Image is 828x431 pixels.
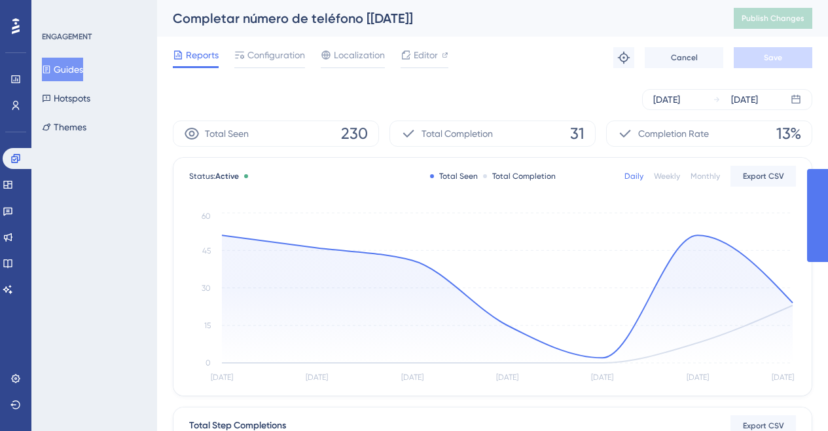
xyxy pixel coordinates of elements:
span: Status: [189,171,239,181]
span: Save [764,52,782,63]
span: Total Seen [205,126,249,141]
tspan: [DATE] [687,373,709,382]
tspan: [DATE] [306,373,328,382]
tspan: [DATE] [772,373,794,382]
button: Publish Changes [734,8,812,29]
div: Weekly [654,171,680,181]
div: [DATE] [731,92,758,107]
span: 31 [570,123,585,144]
div: [DATE] [653,92,680,107]
button: Guides [42,58,83,81]
span: Export CSV [743,171,784,181]
tspan: 0 [206,358,211,367]
tspan: 15 [204,321,211,330]
span: Total Completion [422,126,493,141]
button: Export CSV [730,166,796,187]
button: Save [734,47,812,68]
div: Total Seen [430,171,478,181]
tspan: [DATE] [591,373,613,382]
tspan: [DATE] [211,373,233,382]
span: Configuration [247,47,305,63]
span: Active [215,172,239,181]
span: 230 [341,123,368,144]
button: Hotspots [42,86,90,110]
span: Completion Rate [638,126,709,141]
tspan: 30 [202,284,211,293]
tspan: [DATE] [496,373,518,382]
div: ENGAGEMENT [42,31,92,42]
div: Monthly [691,171,720,181]
span: Reports [186,47,219,63]
span: Export CSV [743,421,784,431]
div: Daily [624,171,643,181]
span: Localization [334,47,385,63]
button: Themes [42,115,86,139]
iframe: UserGuiding AI Assistant Launcher [773,379,812,419]
tspan: [DATE] [401,373,423,382]
span: Editor [414,47,438,63]
span: 13% [776,123,801,144]
tspan: 45 [202,246,211,255]
div: Total Completion [483,171,556,181]
button: Cancel [645,47,723,68]
div: Completar número de teléfono [[DATE]] [173,9,701,28]
span: Cancel [671,52,698,63]
span: Publish Changes [742,13,804,24]
tspan: 60 [202,212,211,221]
